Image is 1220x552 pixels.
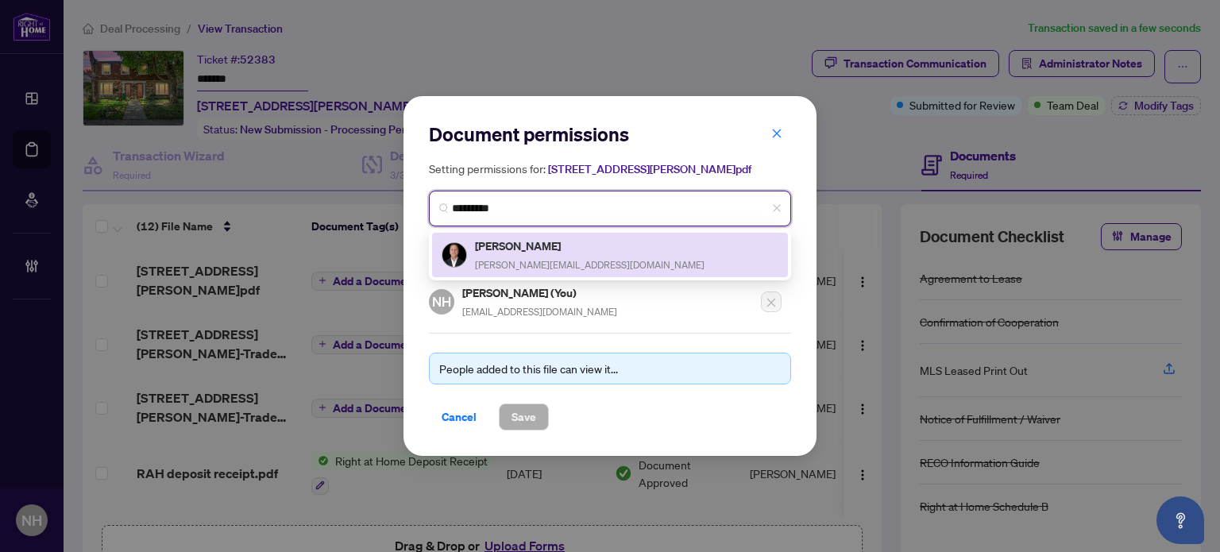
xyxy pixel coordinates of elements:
button: Cancel [429,403,489,430]
span: Cancel [442,404,477,430]
button: Open asap [1156,496,1204,544]
div: People added to this file can view it... [439,360,781,377]
img: Profile Icon [442,243,466,267]
span: NH [432,291,451,312]
span: close [772,203,782,213]
img: search_icon [439,203,449,213]
span: [EMAIL_ADDRESS][DOMAIN_NAME] [462,306,617,318]
h5: [PERSON_NAME] (You) [462,284,617,302]
button: Save [499,403,549,430]
h5: [PERSON_NAME] [475,237,705,255]
h2: Document permissions [429,122,791,147]
span: [PERSON_NAME][EMAIL_ADDRESS][DOMAIN_NAME] [475,259,705,271]
span: [STREET_ADDRESS][PERSON_NAME]pdf [548,162,751,176]
h5: Setting permissions for: [429,160,791,178]
span: close [771,128,782,139]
